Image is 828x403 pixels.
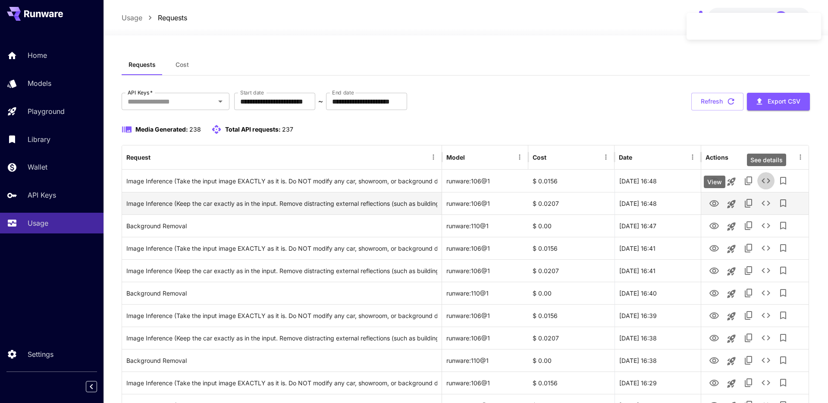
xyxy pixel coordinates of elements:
[533,154,546,161] div: Cost
[318,96,323,107] p: ~
[740,329,757,346] button: Copy TaskUUID
[740,374,757,391] button: Copy TaskUUID
[528,372,615,394] div: $ 0.0156
[442,259,528,282] div: runware:106@1
[126,192,437,214] div: Click to copy prompt
[442,192,528,214] div: runware:106@1
[126,349,437,372] div: Click to copy prompt
[225,126,281,133] span: Total API requests:
[528,192,615,214] div: $ 0.0207
[706,374,723,391] button: View
[442,237,528,259] div: runware:106@1
[528,214,615,237] div: $ 0.00
[126,237,437,259] div: Click to copy prompt
[723,308,740,325] button: Launch in playground
[86,381,97,392] button: Collapse sidebar
[740,172,757,189] button: Copy TaskUUID
[442,349,528,372] div: runware:110@1
[615,349,701,372] div: 01 Oct, 2025 16:38
[706,239,723,257] button: View
[706,261,723,279] button: View
[691,93,743,110] button: Refresh
[615,214,701,237] div: 01 Oct, 2025 16:47
[740,284,757,302] button: Copy TaskUUID
[528,304,615,327] div: $ 0.0156
[151,151,163,163] button: Sort
[775,195,792,212] button: Add to library
[723,173,740,190] button: Launch in playground
[28,134,50,145] p: Library
[706,154,728,161] div: Actions
[723,353,740,370] button: Launch in playground
[706,351,723,369] button: View
[528,349,615,372] div: $ 0.00
[442,170,528,192] div: runware:106@1
[775,11,787,24] div: MT
[775,329,792,346] button: Add to library
[332,89,354,96] label: End date
[442,304,528,327] div: runware:106@1
[547,151,559,163] button: Sort
[740,217,757,234] button: Copy TaskUUID
[28,218,48,228] p: Usage
[28,106,65,116] p: Playground
[528,282,615,304] div: $ 0.00
[723,263,740,280] button: Launch in playground
[92,379,103,394] div: Collapse sidebar
[240,89,264,96] label: Start date
[615,327,701,349] div: 01 Oct, 2025 16:38
[615,372,701,394] div: 01 Oct, 2025 16:29
[129,61,156,69] span: Requests
[740,239,757,257] button: Copy TaskUUID
[514,151,526,163] button: Menu
[214,95,226,107] button: Open
[757,284,775,302] button: See details
[740,195,757,212] button: Copy TaskUUID
[775,374,792,391] button: Add to library
[757,239,775,257] button: See details
[126,305,437,327] div: Click to copy prompt
[723,375,740,392] button: Launch in playground
[757,172,775,189] button: See details
[775,172,792,189] button: Add to library
[442,282,528,304] div: runware:110@1
[126,260,437,282] div: Click to copy prompt
[528,327,615,349] div: $ 0.0207
[740,352,757,369] button: Copy TaskUUID
[615,170,701,192] div: 01 Oct, 2025 16:48
[723,195,740,213] button: Launch in playground
[757,329,775,346] button: See details
[619,154,632,161] div: Date
[28,349,53,359] p: Settings
[128,89,153,96] label: API Keys
[158,13,187,23] a: Requests
[615,237,701,259] div: 01 Oct, 2025 16:41
[126,154,151,161] div: Request
[600,151,612,163] button: Menu
[135,126,188,133] span: Media Generated:
[757,217,775,234] button: See details
[442,214,528,237] div: runware:110@1
[528,259,615,282] div: $ 0.0207
[757,307,775,324] button: See details
[28,190,56,200] p: API Keys
[442,327,528,349] div: runware:106@1
[122,13,142,23] a: Usage
[28,162,47,172] p: Wallet
[706,194,723,212] button: View
[442,372,528,394] div: runware:106@1
[615,192,701,214] div: 01 Oct, 2025 16:48
[723,240,740,258] button: Launch in playground
[687,151,699,163] button: Menu
[126,215,437,237] div: Click to copy prompt
[723,285,740,302] button: Launch in playground
[775,239,792,257] button: Add to library
[706,217,723,234] button: View
[466,151,478,163] button: Sort
[757,374,775,391] button: See details
[427,151,439,163] button: Menu
[706,284,723,302] button: View
[615,259,701,282] div: 01 Oct, 2025 16:41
